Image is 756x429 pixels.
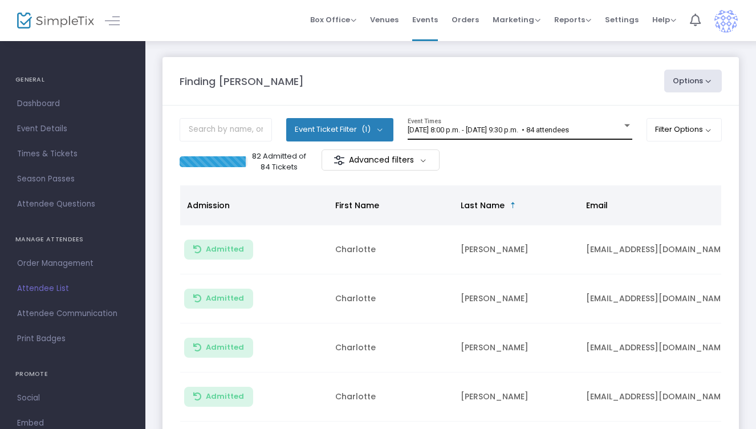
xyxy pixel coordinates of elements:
[15,68,130,91] h4: GENERAL
[334,155,345,166] img: filter
[586,200,608,211] span: Email
[579,274,750,323] td: [EMAIL_ADDRESS][DOMAIN_NAME]
[652,14,676,25] span: Help
[328,274,454,323] td: Charlotte
[579,373,750,422] td: [EMAIL_ADDRESS][DOMAIN_NAME]
[328,373,454,422] td: Charlotte
[17,147,128,161] span: Times & Tickets
[184,240,253,260] button: Admitted
[206,392,244,401] span: Admitted
[180,118,272,141] input: Search by name, order number, email, ip address
[454,274,579,323] td: [PERSON_NAME]
[206,343,244,352] span: Admitted
[328,323,454,373] td: Charlotte
[17,306,128,321] span: Attendee Communication
[664,70,722,92] button: Options
[15,228,130,251] h4: MANAGE ATTENDEES
[554,14,591,25] span: Reports
[17,331,128,346] span: Print Badges
[454,225,579,274] td: [PERSON_NAME]
[252,151,306,173] p: 82 Admitted of 84 Tickets
[15,363,130,386] h4: PROMOTE
[322,149,440,171] m-button: Advanced filters
[310,14,356,25] span: Box Office
[17,281,128,296] span: Attendee List
[184,289,253,309] button: Admitted
[17,122,128,136] span: Event Details
[206,294,244,303] span: Admitted
[454,373,579,422] td: [PERSON_NAME]
[461,200,505,211] span: Last Name
[454,323,579,373] td: [PERSON_NAME]
[493,14,540,25] span: Marketing
[370,5,399,34] span: Venues
[647,118,722,141] button: Filter Options
[335,200,379,211] span: First Name
[17,391,128,406] span: Social
[509,201,518,210] span: Sortable
[17,197,128,212] span: Attendee Questions
[184,338,253,358] button: Admitted
[17,256,128,271] span: Order Management
[605,5,639,34] span: Settings
[579,323,750,373] td: [EMAIL_ADDRESS][DOMAIN_NAME]
[408,126,569,134] span: [DATE] 8:00 p.m. - [DATE] 9:30 p.m. • 84 attendees
[180,74,304,89] m-panel-title: Finding [PERSON_NAME]
[17,96,128,111] span: Dashboard
[412,5,438,34] span: Events
[286,118,393,141] button: Event Ticket Filter(1)
[206,245,244,254] span: Admitted
[328,225,454,274] td: Charlotte
[184,387,253,407] button: Admitted
[17,172,128,187] span: Season Passes
[361,125,371,134] span: (1)
[579,225,750,274] td: [EMAIL_ADDRESS][DOMAIN_NAME]
[187,200,230,211] span: Admission
[452,5,479,34] span: Orders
